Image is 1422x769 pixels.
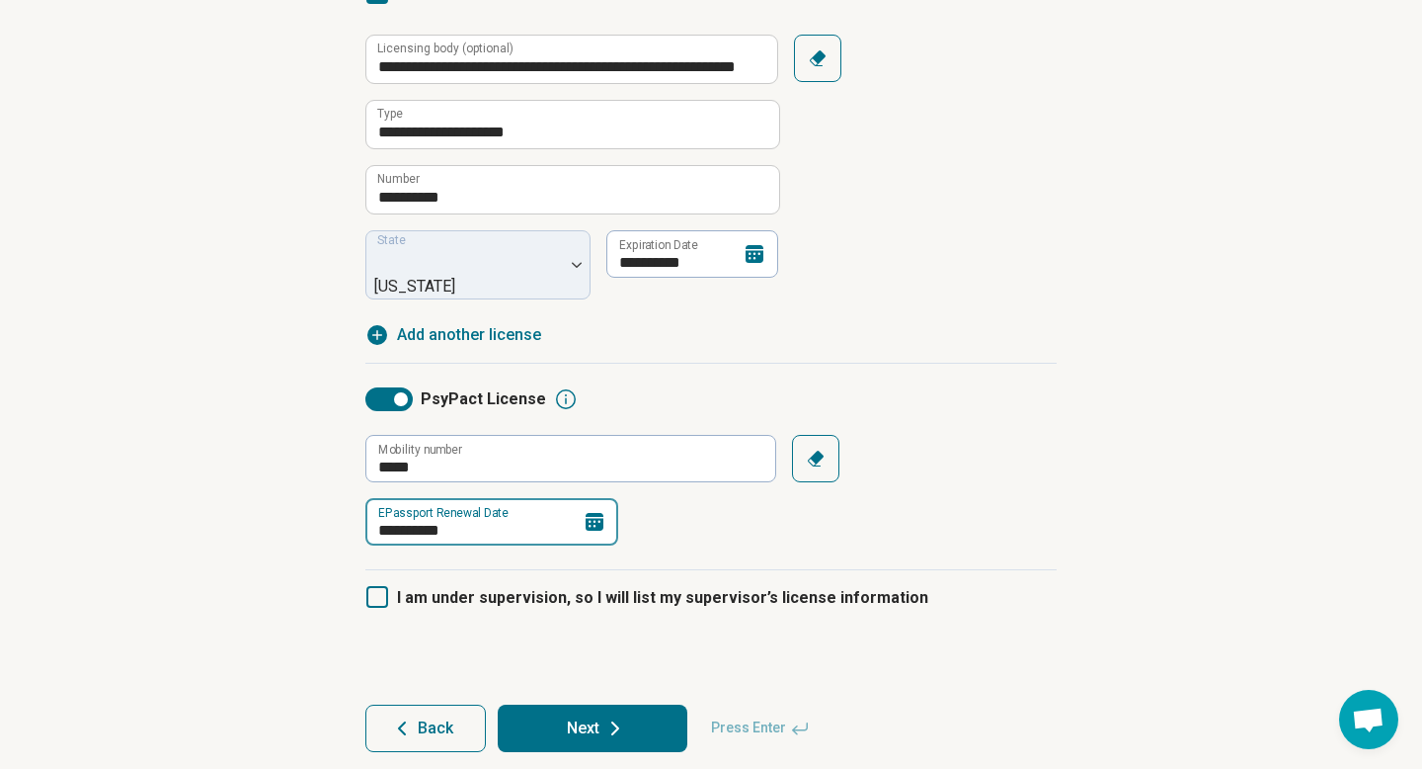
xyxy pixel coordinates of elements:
span: Back [418,721,453,736]
button: Back [365,705,486,752]
input: credential.licenses.0.name [366,101,779,148]
button: Next [498,705,687,752]
label: Licensing body (optional) [377,43,513,54]
span: Add another license [397,323,541,347]
label: Type [377,108,403,120]
label: Number [377,173,420,185]
span: PsyPact License [421,387,546,411]
button: Add another license [365,323,541,347]
span: Press Enter [699,705,822,752]
span: I am under supervision, so I will list my supervisor’s license information [397,588,928,607]
div: Open chat [1339,690,1398,749]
